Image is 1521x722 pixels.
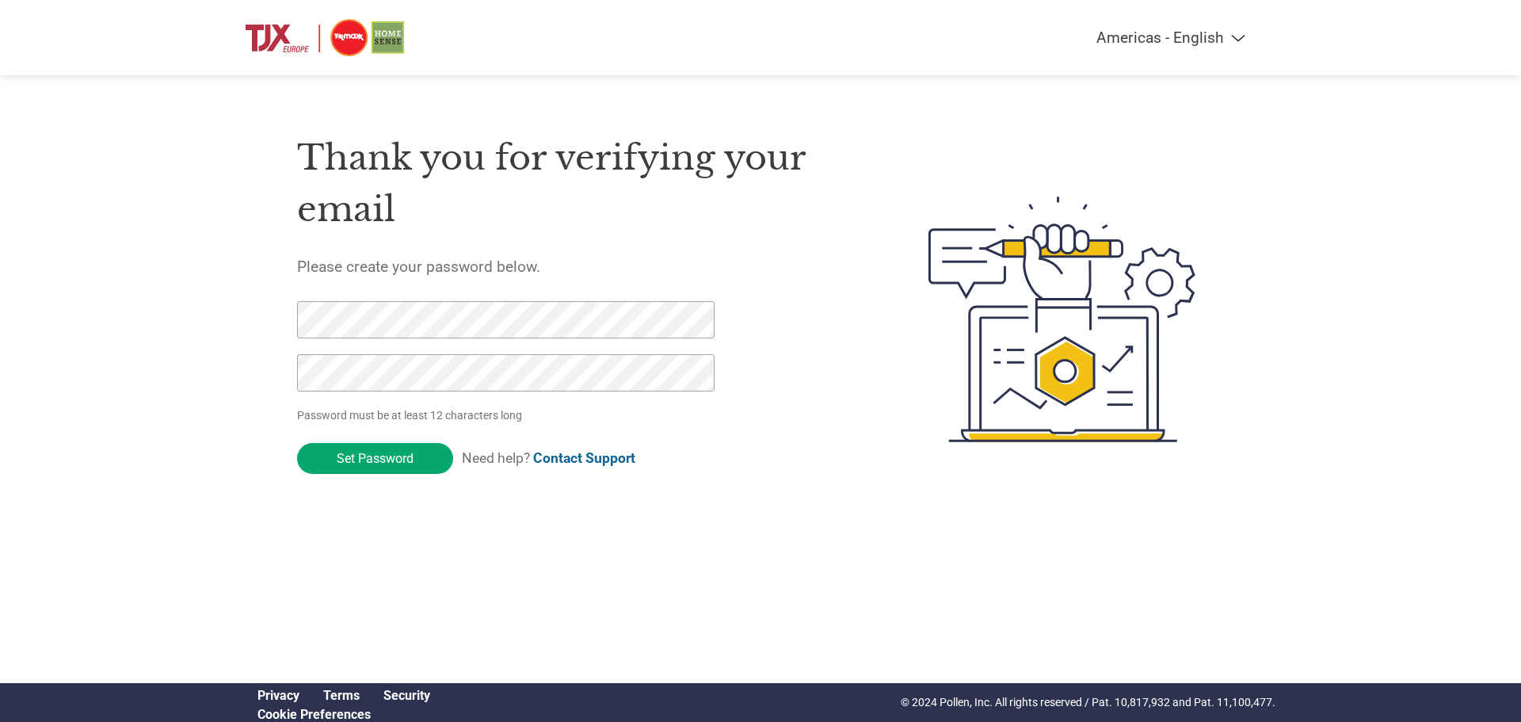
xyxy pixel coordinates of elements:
[246,707,442,722] div: Open Cookie Preferences Modal
[901,694,1275,711] p: © 2024 Pollen, Inc. All rights reserved / Pat. 10,817,932 and Pat. 11,100,477.
[462,450,635,466] span: Need help?
[257,688,299,703] a: Privacy
[323,688,360,703] a: Terms
[900,109,1225,529] img: create-password
[297,407,720,424] p: Password must be at least 12 characters long
[297,258,853,276] h5: Please create your password below.
[297,443,453,474] input: Set Password
[297,132,853,235] h1: Thank you for verifying your email
[533,450,635,466] a: Contact Support
[257,707,371,722] a: Cookie Preferences, opens a dedicated popup modal window
[246,16,404,59] img: TJX Europe
[383,688,430,703] a: Security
